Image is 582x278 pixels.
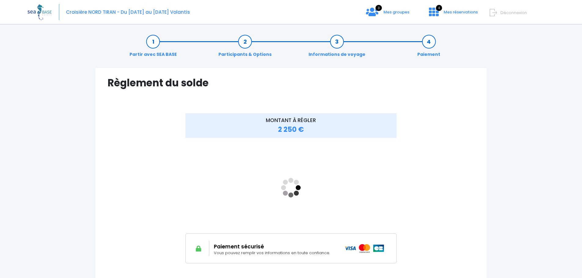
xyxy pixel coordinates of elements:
[66,9,190,15] span: Croisière NORD TIRAN - Du [DATE] au [DATE] Volantis
[361,11,414,17] a: 3 Mes groupes
[306,38,368,58] a: Informations de voyage
[215,38,275,58] a: Participants & Options
[436,5,442,11] span: 4
[424,11,481,17] a: 4 Mes réservations
[278,125,304,134] span: 2 250 €
[214,250,330,256] span: Vous pouvez remplir vos informations en toute confiance.
[266,117,316,124] span: MONTANT À RÉGLER
[126,38,180,58] a: Partir avec SEA BASE
[185,142,397,233] iframe: <!-- //required -->
[214,244,335,250] h2: Paiement sécurisé
[414,38,443,58] a: Paiement
[444,9,478,15] span: Mes réservations
[383,9,409,15] span: Mes groupes
[500,10,527,16] span: Déconnexion
[345,244,385,253] img: icons_paiement_securise@2x.png
[375,5,382,11] span: 3
[108,77,474,89] h1: Règlement du solde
